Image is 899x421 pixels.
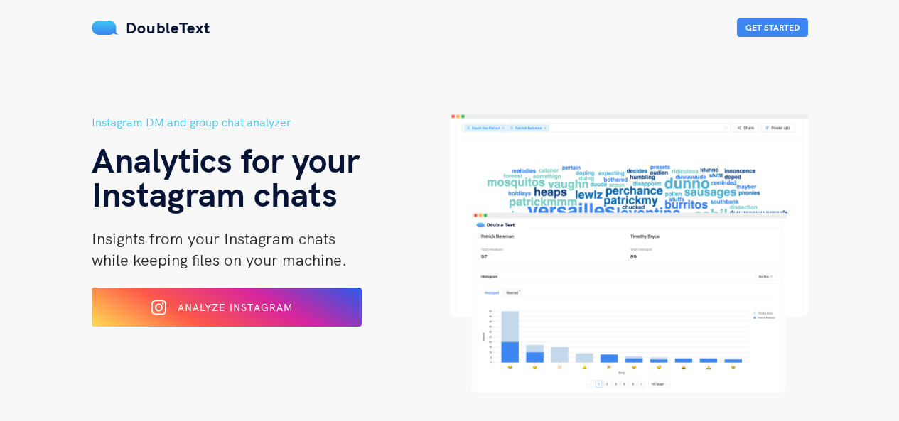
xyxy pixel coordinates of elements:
[92,288,362,327] button: Analyze Instagram
[92,229,335,248] span: Insights from your Instagram chats
[92,114,450,131] h5: Instagram DM and group chat analyzer
[92,18,210,38] a: DoubleText
[92,173,338,215] span: Instagram chats
[737,18,808,37] button: Get Started
[92,138,360,181] span: Analytics for your
[178,301,293,314] span: Analyze Instagram
[126,18,210,38] span: DoubleText
[92,250,347,270] span: while keeping files on your machine.
[450,114,808,393] img: hero
[92,21,119,35] img: mS3x8y1f88AAAAABJRU5ErkJggg==
[92,306,362,319] a: Analyze Instagram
